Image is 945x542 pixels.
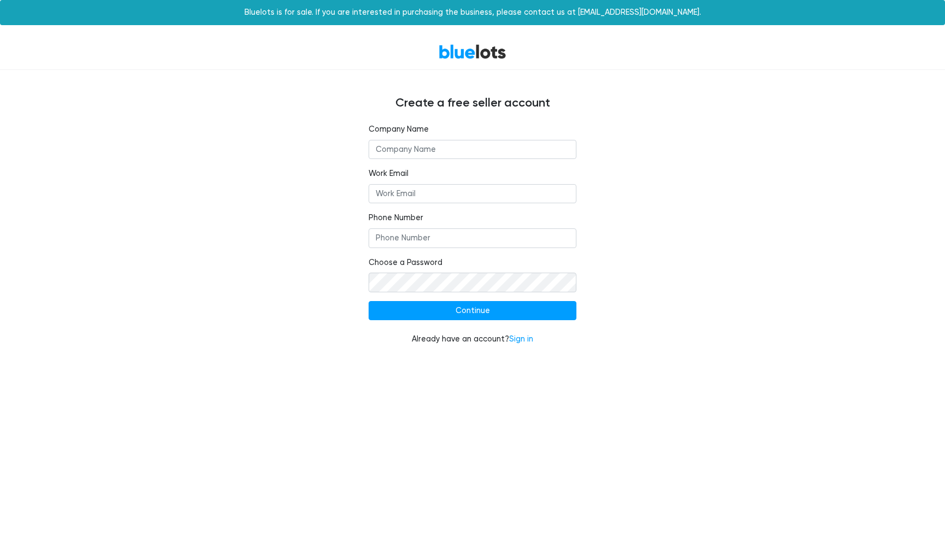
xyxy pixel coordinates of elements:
[369,123,429,135] label: Company Name
[369,228,576,248] input: Phone Number
[369,301,576,321] input: Continue
[369,212,423,224] label: Phone Number
[369,333,576,345] div: Already have an account?
[369,140,576,160] input: Company Name
[369,257,442,269] label: Choose a Password
[369,184,576,204] input: Work Email
[439,44,506,60] a: BlueLots
[369,168,409,180] label: Work Email
[509,334,533,344] a: Sign in
[144,96,801,110] h4: Create a free seller account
